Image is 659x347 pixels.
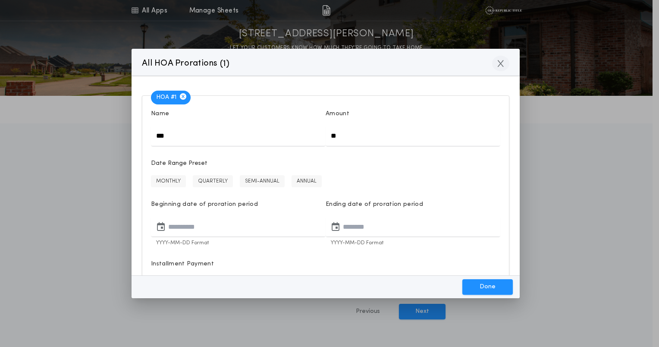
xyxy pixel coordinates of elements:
button: MONTHLY [151,175,186,187]
p: Installment Payment [151,260,214,268]
p: Amount [326,110,349,118]
p: YYYY-MM-DD Format [151,239,326,247]
span: 1 [223,60,226,68]
button: QUARTERLY [193,175,233,187]
button: ANNUAL [292,175,322,187]
span: Date Range Preset [151,159,500,168]
input: Amount [326,125,500,146]
button: Done [462,279,513,295]
p: YYYY-MM-DD Format [326,239,500,247]
input: Name [151,125,326,146]
p: Name [151,110,169,118]
p: Beginning date of proration period [151,200,326,209]
p: Ending date of proration period [326,200,500,209]
button: SEMI-ANNUAL [240,175,285,187]
span: HOA # 1 [151,91,191,104]
p: All HOA Prorations ( ) [142,57,230,70]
